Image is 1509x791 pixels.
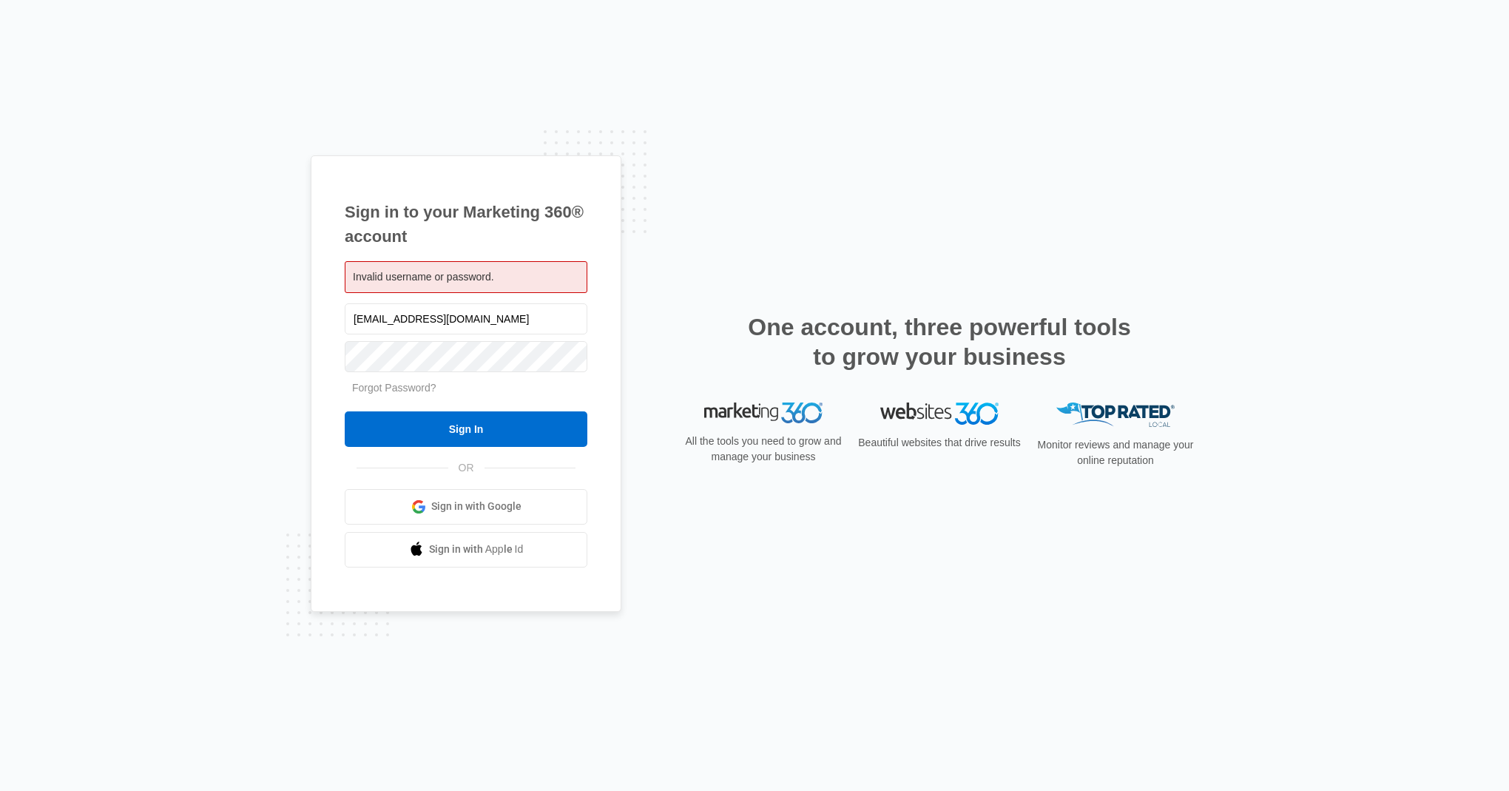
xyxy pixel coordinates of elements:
[743,312,1135,371] h2: One account, three powerful tools to grow your business
[857,435,1022,451] p: Beautiful websites that drive results
[681,434,846,465] p: All the tools you need to grow and manage your business
[345,411,587,447] input: Sign In
[1033,437,1198,468] p: Monitor reviews and manage your online reputation
[448,460,485,476] span: OR
[1056,403,1175,427] img: Top Rated Local
[429,542,524,557] span: Sign in with Apple Id
[345,489,587,525] a: Sign in with Google
[345,532,587,568] a: Sign in with Apple Id
[345,303,587,334] input: Email
[880,403,999,424] img: Websites 360
[353,271,494,283] span: Invalid username or password.
[704,403,823,423] img: Marketing 360
[431,499,521,514] span: Sign in with Google
[352,382,436,394] a: Forgot Password?
[345,200,587,249] h1: Sign in to your Marketing 360® account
